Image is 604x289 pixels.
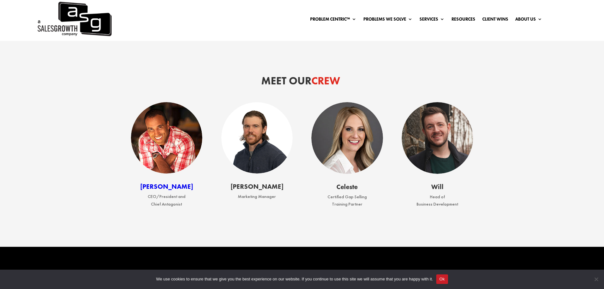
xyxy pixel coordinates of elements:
span: [PERSON_NAME] [231,182,283,191]
p: CEO/President and Chief Antagonist [140,193,193,208]
p: Certified Gap Selling Training Partner [321,193,374,208]
span: We use cookies to ensure that we give you the best experience on our website. If you continue to ... [156,276,433,282]
img: Sean Finlay [221,102,293,174]
a: Resources [451,17,475,24]
button: Ok [436,274,448,284]
a: Problems We Solve [363,17,412,24]
a: Services [419,17,445,24]
span: Will [431,182,444,191]
p: Marketing Manager [230,193,283,200]
a: Client Wins [482,17,508,24]
p: Head of Business Development [411,193,464,208]
span: No [593,276,599,282]
span: Crew [311,74,340,88]
img: Sean Finlay [402,102,473,174]
img: Sean Finlay [311,102,383,174]
span: Celeste [336,182,358,191]
a: About Us [515,17,542,24]
h2: Meet our [131,74,473,91]
a: Problem Centric™ [310,17,356,24]
a: [PERSON_NAME] [140,182,193,191]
